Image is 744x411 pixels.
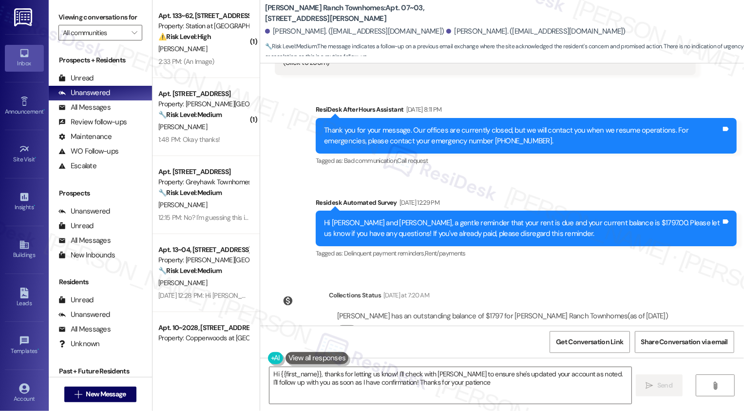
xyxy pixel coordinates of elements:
div: All Messages [58,235,111,246]
strong: 🔧 Risk Level: Medium [158,188,222,197]
div: New Inbounds [58,250,115,260]
div: Prospects + Residents [49,55,152,65]
div: Tagged as: [316,154,737,168]
strong: 🔧 Risk Level: Medium [265,42,317,50]
div: Tagged as: [316,246,737,260]
div: Unanswered [58,206,110,216]
div: Thank you for your message. Our offices are currently closed, but we will contact you when we res... [324,125,721,146]
b: [PERSON_NAME] Ranch Townhomes: Apt. 07~03, [STREET_ADDRESS][PERSON_NAME] [265,3,460,24]
div: Unread [58,221,94,231]
span: • [38,346,39,353]
div: [PERSON_NAME]. ([EMAIL_ADDRESS][DOMAIN_NAME]) [446,26,626,37]
div: [DATE] at 7:20 AM [381,290,429,300]
div: All Messages [58,324,111,334]
a: Site Visit • [5,141,44,167]
label: Viewing conversations for [58,10,142,25]
span: • [43,107,45,114]
span: [PERSON_NAME] [158,200,207,209]
div: [PERSON_NAME]. ([EMAIL_ADDRESS][DOMAIN_NAME]) [265,26,444,37]
span: New Message [86,389,126,399]
a: Templates • [5,333,44,359]
i:  [132,29,137,37]
div: Apt. 10~2028, [STREET_ADDRESS] [158,323,248,333]
input: All communities [63,25,127,40]
strong: ⚠️ Risk Level: High [158,32,211,41]
div: Unanswered [58,310,110,320]
div: 12:15 PM: No? I'm guessing this is just AI stuff then? [158,213,298,222]
div: Residesk Automated Survey [316,197,737,211]
span: Call request [397,157,428,165]
div: [PERSON_NAME] has an outstanding balance of $1797 for [PERSON_NAME] Ranch Townhomes (as of [DATE]) [337,311,668,321]
img: ResiDesk Logo [14,8,34,26]
div: Property: [PERSON_NAME][GEOGRAPHIC_DATA] [158,99,248,109]
div: WO Follow-ups [58,146,118,157]
div: ResiDesk After Hours Assistant [316,104,737,118]
button: Get Conversation Link [550,331,630,353]
button: Share Conversation via email [635,331,734,353]
strong: 🔧 Risk Level: Medium [158,266,222,275]
div: Property: Greyhawk Townhomes [158,177,248,187]
button: Send [636,374,683,396]
div: Unread [58,73,94,83]
span: [PERSON_NAME] [158,122,207,131]
span: Share Conversation via email [641,337,728,347]
span: Delinquent payment reminders , [344,249,425,257]
div: Unanswered [58,88,110,98]
span: Bad communication , [344,157,397,165]
span: Send [657,380,672,391]
div: 2:33 PM: (An Image) [158,57,214,66]
span: [PERSON_NAME] [158,278,207,287]
a: Insights • [5,189,44,215]
i:  [646,382,653,390]
div: Property: [PERSON_NAME][GEOGRAPHIC_DATA] Townhomes [158,255,248,265]
div: Residents [49,277,152,287]
div: All Messages [58,102,111,113]
div: Escalate [58,161,96,171]
span: Get Conversation Link [556,337,623,347]
div: Past + Future Residents [49,366,152,376]
i:  [712,382,719,390]
div: [DATE] 12:28 PM: Hi [PERSON_NAME]! Thank you for the reminder. I will get the rent in [DATE] afte... [158,291,559,300]
div: 1:48 PM: Okay thanks! [158,135,220,144]
div: Apt. 13~04, [STREET_ADDRESS][PERSON_NAME] [158,245,248,255]
textarea: Hi {{first_name}}, thanks for letting us know! I'll check with [PERSON_NAME] to ensure she's upda... [269,367,631,404]
button: New Message [64,387,136,402]
div: Unread [58,295,94,305]
span: [PERSON_NAME] [158,44,207,53]
div: Apt. [STREET_ADDRESS] [158,167,248,177]
div: [DATE] 8:11 PM [404,104,442,115]
span: Rent/payments [425,249,466,257]
label: Click to show details [361,325,418,335]
i:  [75,391,82,398]
a: Buildings [5,236,44,263]
div: Collections Status [329,290,381,300]
strong: 🔧 Risk Level: Medium [158,110,222,119]
span: • [35,155,37,161]
div: Review follow-ups [58,117,127,127]
span: • [34,202,35,209]
div: Maintenance [58,132,112,142]
div: Unknown [58,339,100,349]
a: Account [5,380,44,407]
a: Inbox [5,45,44,71]
div: Apt. [STREET_ADDRESS] [158,89,248,99]
div: Property: Copperwoods at [GEOGRAPHIC_DATA] [158,333,248,343]
a: Leads [5,285,44,311]
div: Hi [PERSON_NAME] and [PERSON_NAME], a gentle reminder that your rent is due and your current bala... [324,218,721,239]
div: Prospects [49,188,152,198]
div: [DATE] 12:29 PM [397,197,439,208]
div: Apt. 133~62, [STREET_ADDRESS] [158,11,248,21]
span: : The message indicates a follow-up on a previous email exchange where the site acknowledged the ... [265,41,744,62]
div: Property: Station at [GEOGRAPHIC_DATA][PERSON_NAME] [158,21,248,31]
